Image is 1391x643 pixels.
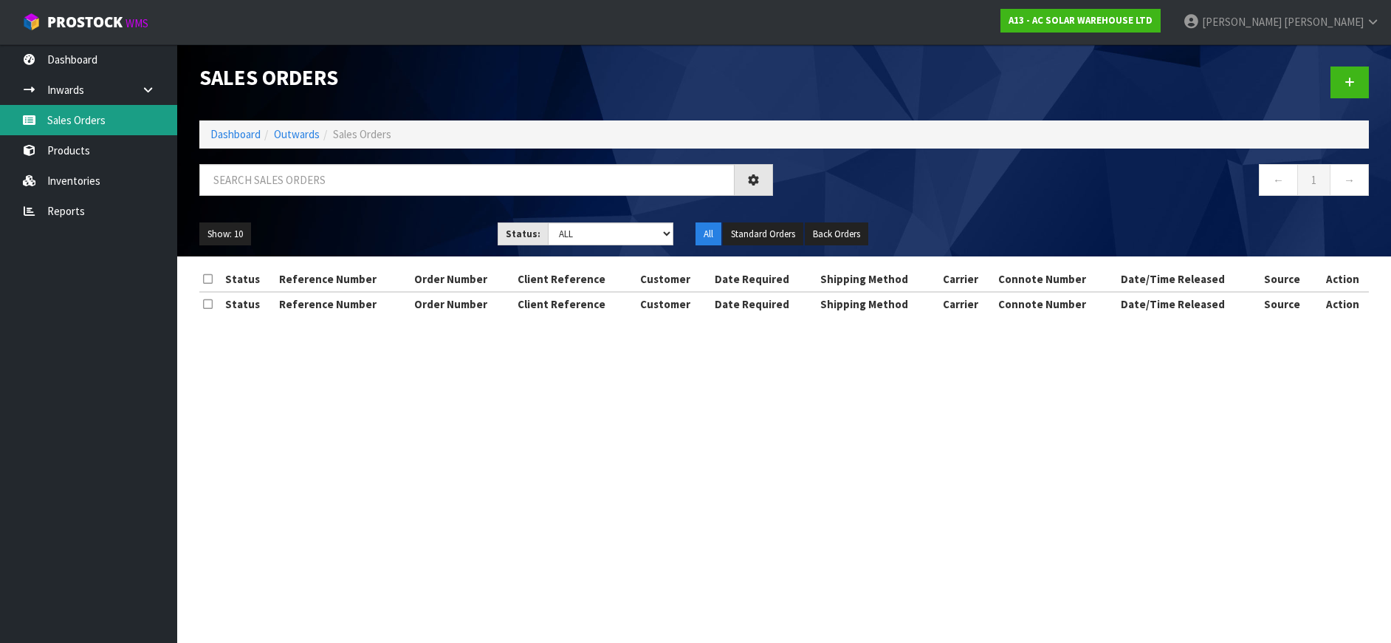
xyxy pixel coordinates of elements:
[275,292,411,316] th: Reference Number
[1009,14,1153,27] strong: A13 - AC SOLAR WAREHOUSE LTD
[1117,268,1260,291] th: Date/Time Released
[995,268,1117,291] th: Connote Number
[636,292,710,316] th: Customer
[199,164,735,196] input: Search sales orders
[817,268,939,291] th: Shipping Method
[636,268,710,291] th: Customer
[1202,15,1282,29] span: [PERSON_NAME]
[1330,164,1369,196] a: →
[805,222,868,246] button: Back Orders
[210,127,261,141] a: Dashboard
[199,222,251,246] button: Show: 10
[411,292,514,316] th: Order Number
[47,13,123,32] span: ProStock
[1297,164,1330,196] a: 1
[333,127,391,141] span: Sales Orders
[695,222,721,246] button: All
[22,13,41,31] img: cube-alt.png
[126,16,148,30] small: WMS
[411,268,514,291] th: Order Number
[199,67,773,90] h1: Sales Orders
[1259,164,1298,196] a: ←
[1260,268,1316,291] th: Source
[1284,15,1364,29] span: [PERSON_NAME]
[711,268,817,291] th: Date Required
[1316,268,1369,291] th: Action
[1260,292,1316,316] th: Source
[274,127,320,141] a: Outwards
[723,222,803,246] button: Standard Orders
[275,268,411,291] th: Reference Number
[995,292,1117,316] th: Connote Number
[817,292,939,316] th: Shipping Method
[939,292,995,316] th: Carrier
[711,292,817,316] th: Date Required
[221,268,275,291] th: Status
[514,292,636,316] th: Client Reference
[939,268,995,291] th: Carrier
[506,228,540,240] strong: Status:
[1316,292,1369,316] th: Action
[514,268,636,291] th: Client Reference
[795,164,1369,200] nav: Page navigation
[1117,292,1260,316] th: Date/Time Released
[221,292,275,316] th: Status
